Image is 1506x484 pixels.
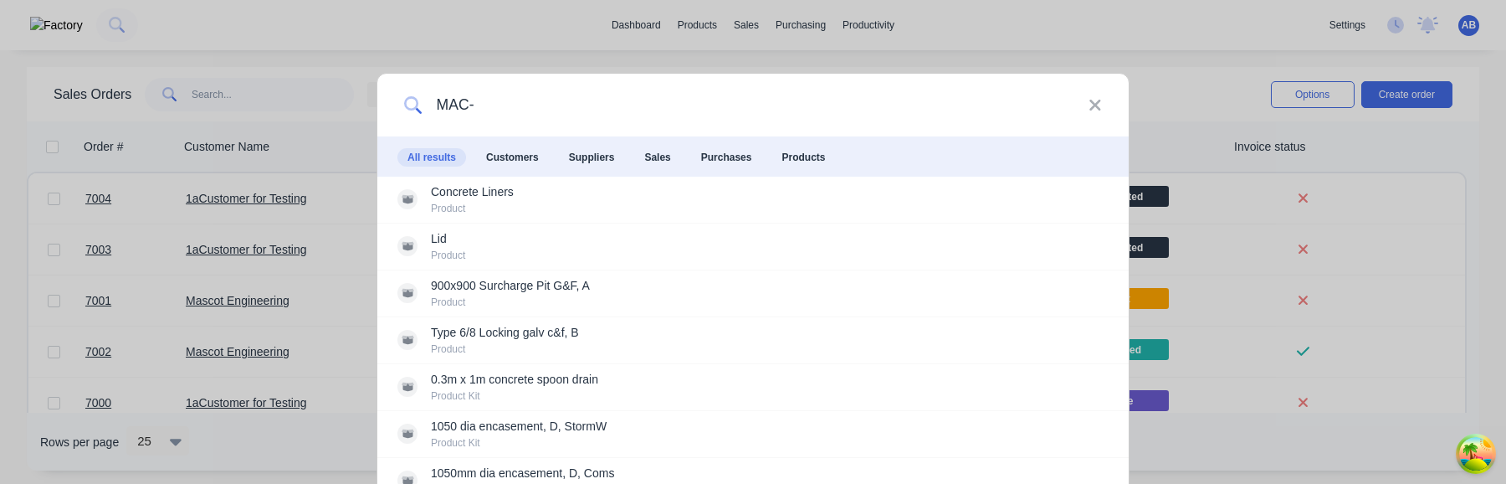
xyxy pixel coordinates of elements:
[431,248,465,263] div: Product
[431,342,579,357] div: Product
[431,230,465,248] div: Lid
[1459,437,1493,471] button: Open Tanstack query devtools
[559,148,625,167] span: Suppliers
[431,435,607,451] div: Product Kit
[634,148,680,167] span: Sales
[431,389,598,404] div: Product Kit
[431,183,514,201] div: Concrete Liners
[431,277,590,295] div: 900x900 Surcharge Pit G&F, A
[476,148,549,167] span: Customers
[691,148,762,167] span: Purchases
[431,201,514,216] div: Product
[431,465,614,482] div: 1050mm dia encasement, D, Coms
[431,371,598,389] div: 0.3m x 1m concrete spoon drain
[397,148,466,167] span: All results
[771,148,835,167] span: Products
[431,324,579,342] div: Type 6/8 Locking galv c&f, B
[431,418,607,435] div: 1050 dia encasement, D, StormW
[423,74,1089,136] input: Start typing a customer or supplier name to create a new order...
[431,295,590,310] div: Product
